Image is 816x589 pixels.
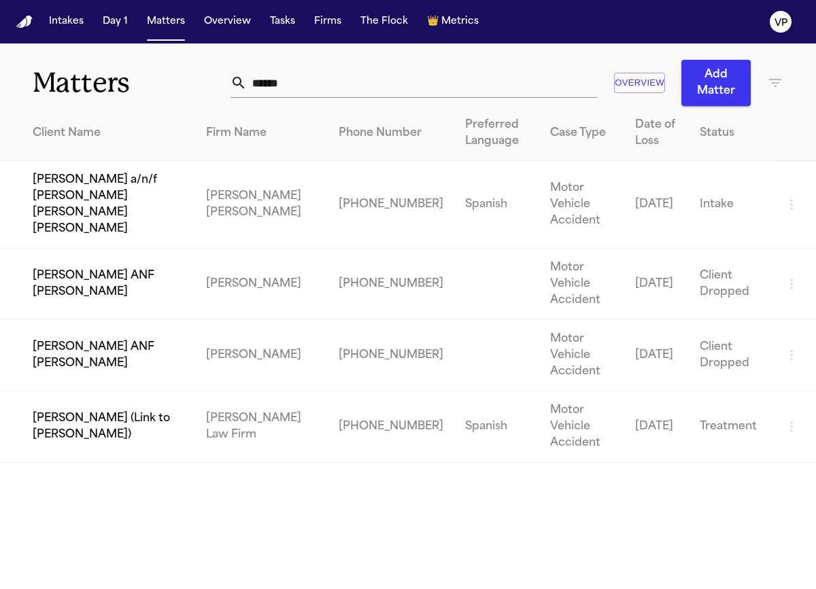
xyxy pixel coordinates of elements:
[624,249,689,320] td: [DATE]
[44,10,89,34] button: Intakes
[33,66,231,100] h1: Matters
[195,249,328,320] td: [PERSON_NAME]
[195,320,328,391] td: [PERSON_NAME]
[681,60,751,106] button: Add Matter
[635,117,678,149] div: Date of Loss
[33,125,184,141] div: Client Name
[689,391,772,463] td: Treatment
[422,10,484,34] button: crownMetrics
[309,10,347,34] button: Firms
[689,161,772,249] td: Intake
[539,249,624,320] td: Motor Vehicle Accident
[339,125,443,141] div: Phone Number
[16,16,33,29] img: Finch Logo
[355,10,413,34] button: The Flock
[689,320,772,391] td: Client Dropped
[328,320,454,391] td: [PHONE_NUMBER]
[689,249,772,320] td: Client Dropped
[328,249,454,320] td: [PHONE_NUMBER]
[16,16,33,29] a: Home
[141,10,190,34] button: Matters
[539,161,624,249] td: Motor Vehicle Accident
[539,320,624,391] td: Motor Vehicle Accident
[328,161,454,249] td: [PHONE_NUMBER]
[465,117,528,149] div: Preferred Language
[614,73,664,94] button: Overview
[700,125,762,141] div: Status
[454,391,539,463] td: Spanish
[539,391,624,463] td: Motor Vehicle Accident
[195,161,328,249] td: [PERSON_NAME] [PERSON_NAME]
[206,125,318,141] div: Firm Name
[550,125,613,141] div: Case Type
[454,161,539,249] td: Spanish
[199,10,256,34] button: Overview
[328,391,454,463] td: [PHONE_NUMBER]
[624,320,689,391] td: [DATE]
[195,391,328,463] td: [PERSON_NAME] Law Firm
[624,161,689,249] td: [DATE]
[265,10,301,34] button: Tasks
[624,391,689,463] td: [DATE]
[97,10,133,34] button: Day 1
